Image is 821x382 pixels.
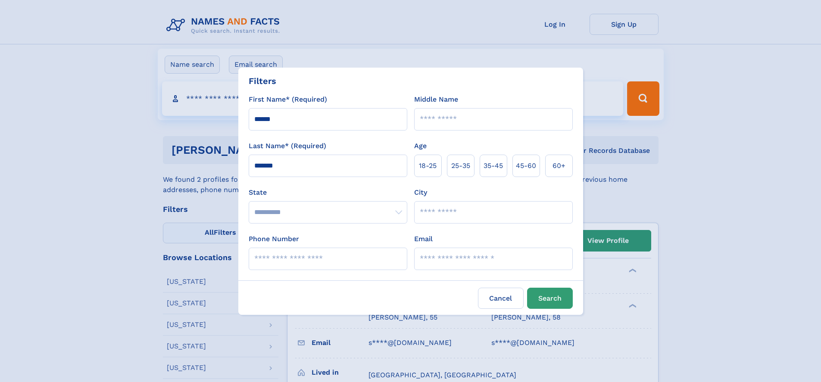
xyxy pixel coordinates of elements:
[484,161,503,171] span: 35‑45
[516,161,536,171] span: 45‑60
[249,141,326,151] label: Last Name* (Required)
[249,234,299,244] label: Phone Number
[249,187,407,198] label: State
[414,141,427,151] label: Age
[249,75,276,87] div: Filters
[414,94,458,105] label: Middle Name
[414,187,427,198] label: City
[414,234,433,244] label: Email
[478,288,524,309] label: Cancel
[451,161,470,171] span: 25‑35
[249,94,327,105] label: First Name* (Required)
[527,288,573,309] button: Search
[419,161,437,171] span: 18‑25
[553,161,565,171] span: 60+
